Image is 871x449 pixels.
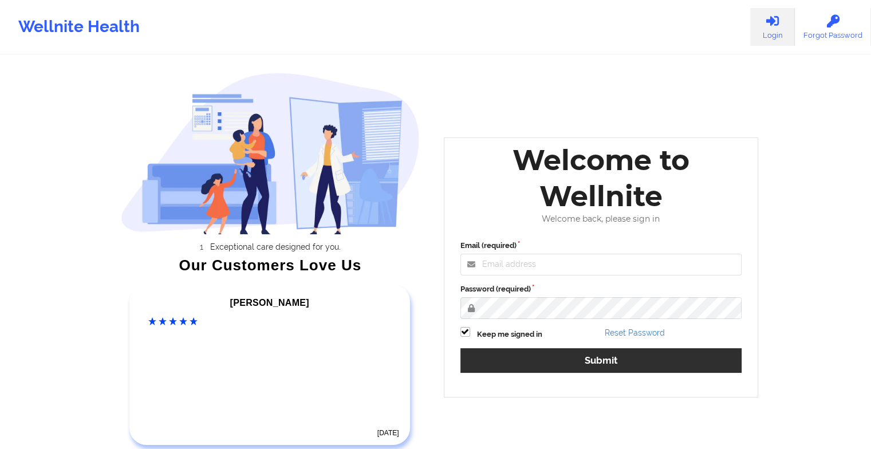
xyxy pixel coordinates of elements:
[452,142,750,214] div: Welcome to Wellnite
[377,429,399,437] time: [DATE]
[460,283,742,295] label: Password (required)
[460,254,742,275] input: Email address
[477,329,542,340] label: Keep me signed in
[605,328,665,337] a: Reset Password
[131,242,420,251] li: Exceptional care designed for you.
[121,72,420,234] img: wellnite-auth-hero_200.c722682e.png
[452,214,750,224] div: Welcome back, please sign in
[460,348,742,373] button: Submit
[460,240,742,251] label: Email (required)
[230,298,309,308] span: [PERSON_NAME]
[750,8,795,46] a: Login
[121,259,420,271] div: Our Customers Love Us
[795,8,871,46] a: Forgot Password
